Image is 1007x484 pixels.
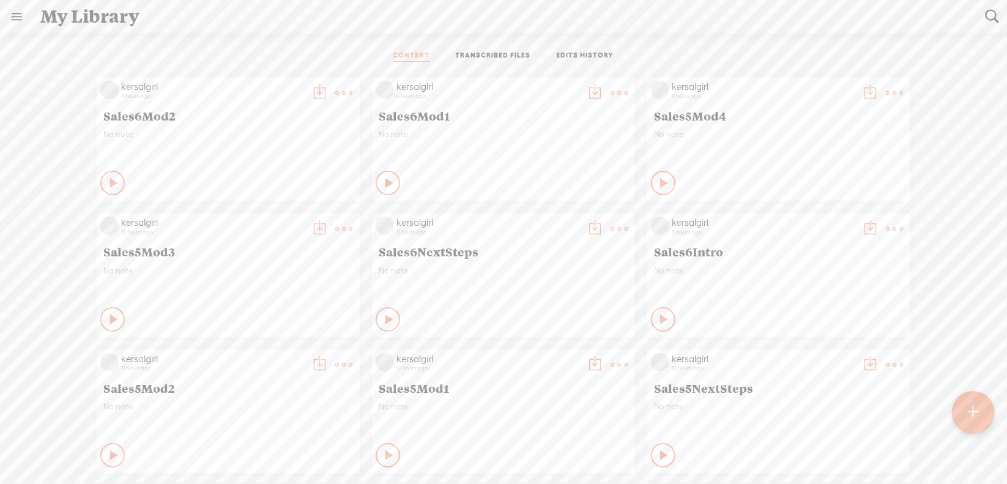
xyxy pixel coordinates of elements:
[376,217,394,235] img: videoLoading.png
[672,92,855,100] div: 9 hours ago
[557,51,614,62] a: EDITS HISTORY
[651,81,669,99] img: videoLoading.png
[379,401,628,412] span: No note
[651,353,669,371] img: videoLoading.png
[121,81,305,93] div: kersalgirl
[396,217,580,229] div: kersalgirl
[376,353,394,371] img: videoLoading.png
[379,244,628,259] span: Sales6NextSteps
[672,365,855,372] div: 12 hours ago
[121,353,305,365] div: kersalgirl
[100,353,119,371] img: videoLoading.png
[121,217,305,229] div: kersalgirl
[393,51,430,62] a: CONTENT
[121,365,305,372] div: 11 hours ago
[103,108,353,123] span: Sales6Mod2
[654,401,904,412] span: No note
[376,81,394,99] img: videoLoading.png
[672,217,855,229] div: kersalgirl
[103,401,353,412] span: No note
[654,266,904,276] span: No note
[672,353,855,365] div: kersalgirl
[672,81,855,93] div: kersalgirl
[654,108,904,123] span: Sales5Mod4
[103,381,353,395] span: Sales5Mod2
[672,229,855,236] div: 11 hours ago
[121,229,305,236] div: 10 hours ago
[103,129,353,140] span: No note
[396,365,580,372] div: 12 hours ago
[379,266,628,276] span: No note
[396,229,580,236] div: 11 hours ago
[100,81,119,99] img: videoLoading.png
[651,217,669,235] img: videoLoading.png
[654,244,904,259] span: Sales6Intro
[103,244,353,259] span: Sales5Mod3
[654,129,904,140] span: No note
[379,108,628,123] span: Sales6Mod1
[121,92,305,100] div: 4 hours ago
[32,1,976,32] div: My Library
[654,381,904,395] span: Sales5NextSteps
[456,51,531,62] a: TRANSCRIBED FILES
[396,81,580,93] div: kersalgirl
[379,129,628,140] span: No note
[396,353,580,365] div: kersalgirl
[396,92,580,100] div: 4 hours ago
[379,381,628,395] span: Sales5Mod1
[103,266,353,276] span: No note
[100,217,119,235] img: videoLoading.png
